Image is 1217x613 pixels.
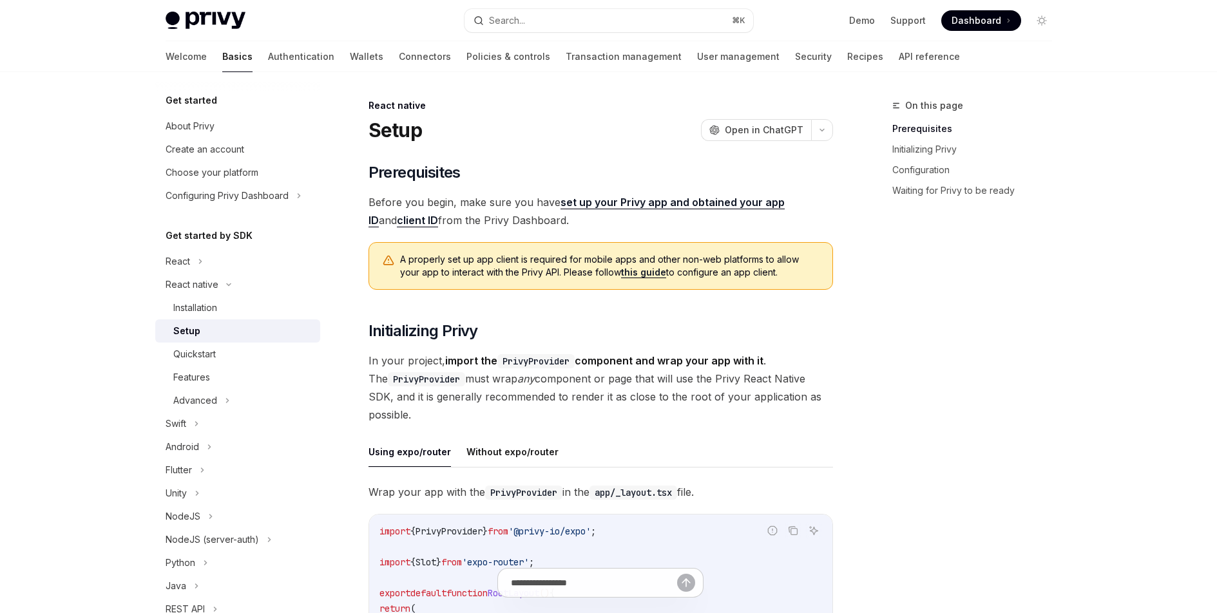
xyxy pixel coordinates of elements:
[155,250,320,273] button: React
[155,528,320,551] button: NodeJS (server-auth)
[508,525,591,537] span: '@privy-io/expo'
[892,180,1062,201] a: Waiting for Privy to be ready
[890,14,926,27] a: Support
[155,138,320,161] a: Create an account
[892,118,1062,139] a: Prerequisites
[166,41,207,72] a: Welcome
[155,296,320,319] a: Installation
[350,41,383,72] a: Wallets
[436,556,441,568] span: }
[379,525,410,537] span: import
[166,93,217,108] h5: Get started
[173,300,217,316] div: Installation
[397,214,438,227] a: client ID
[222,41,253,72] a: Basics
[166,532,259,547] div: NodeJS (server-auth)
[166,254,190,269] div: React
[166,142,244,157] div: Create an account
[399,41,451,72] a: Connectors
[517,372,535,385] em: any
[166,462,192,478] div: Flutter
[173,370,210,385] div: Features
[155,482,320,505] button: Unity
[847,41,883,72] a: Recipes
[166,228,253,243] h5: Get started by SDK
[166,416,186,431] div: Swift
[155,161,320,184] a: Choose your platform
[511,569,677,597] input: Ask a question...
[173,393,217,408] div: Advanced
[173,323,200,339] div: Setup
[589,486,677,500] code: app/_layout.tsx
[155,184,320,207] button: Configuring Privy Dashboard
[155,273,320,296] button: React native
[416,556,436,568] span: Slot
[166,439,199,455] div: Android
[155,115,320,138] a: About Privy
[849,14,875,27] a: Demo
[369,118,422,142] h1: Setup
[725,124,803,137] span: Open in ChatGPT
[369,193,833,229] span: Before you begin, make sure you have and from the Privy Dashboard.
[941,10,1021,31] a: Dashboard
[795,41,832,72] a: Security
[732,15,745,26] span: ⌘ K
[485,486,562,500] code: PrivyProvider
[764,522,781,539] button: Report incorrect code
[466,41,550,72] a: Policies & controls
[529,556,534,568] span: ;
[369,196,785,227] a: set up your Privy app and obtained your app ID
[166,12,245,30] img: light logo
[369,437,451,467] button: Using expo/router
[166,486,187,501] div: Unity
[591,525,596,537] span: ;
[268,41,334,72] a: Authentication
[369,483,833,501] span: Wrap your app with the in the file.
[369,162,461,183] span: Prerequisites
[892,160,1062,180] a: Configuration
[388,372,465,386] code: PrivyProvider
[697,41,780,72] a: User management
[416,525,483,537] span: PrivyProvider
[410,525,416,537] span: {
[166,188,289,203] div: Configuring Privy Dashboard
[445,354,763,367] strong: import the component and wrap your app with it
[462,556,529,568] span: 'expo-router'
[382,254,395,267] svg: Warning
[369,321,478,341] span: Initializing Privy
[400,253,819,279] span: A properly set up app client is required for mobile apps and other non-web platforms to allow you...
[621,267,666,278] a: this guide
[466,437,559,467] button: Without expo/router
[166,555,195,571] div: Python
[410,556,416,568] span: {
[369,352,833,424] span: In your project, . The must wrap component or page that will use the Privy React Native SDK, and ...
[488,525,508,537] span: from
[701,119,811,141] button: Open in ChatGPT
[155,551,320,574] button: Python
[173,346,216,362] div: Quickstart
[155,389,320,412] button: Advanced
[166,118,215,134] div: About Privy
[155,435,320,458] button: Android
[166,277,218,292] div: React native
[677,574,695,592] button: Send message
[155,505,320,528] button: NodeJS
[369,99,833,112] div: React native
[952,14,1001,27] span: Dashboard
[497,354,575,368] code: PrivyProvider
[155,366,320,389] a: Features
[155,458,320,482] button: Flutter
[905,98,963,113] span: On this page
[155,319,320,343] a: Setup
[155,343,320,366] a: Quickstart
[166,165,258,180] div: Choose your platform
[155,574,320,598] button: Java
[441,556,462,568] span: from
[465,9,753,32] button: Search...⌘K
[379,556,410,568] span: import
[155,412,320,435] button: Swift
[166,509,200,524] div: NodeJS
[805,522,822,539] button: Ask AI
[566,41,682,72] a: Transaction management
[1031,10,1052,31] button: Toggle dark mode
